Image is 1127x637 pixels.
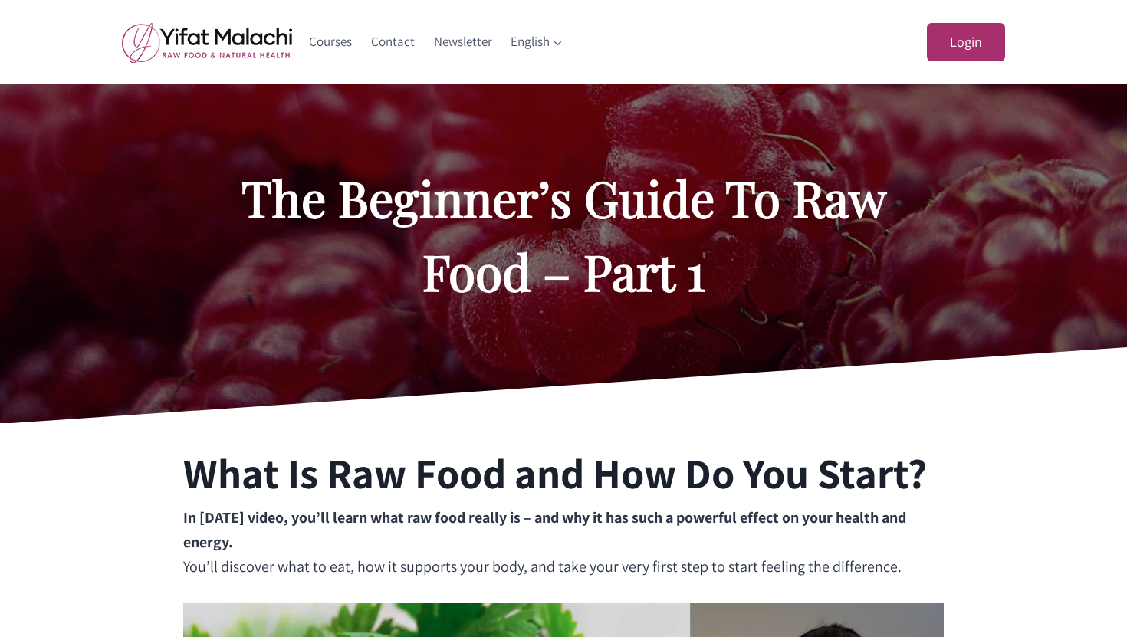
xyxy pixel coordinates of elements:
[300,24,362,61] a: Courses
[424,24,501,61] a: Newsletter
[122,22,292,63] img: yifat_logo41_en.png
[362,24,425,61] a: Contact
[183,442,927,505] h2: What Is Raw Food and How Do You Start?
[927,23,1005,62] a: Login
[183,505,944,579] p: You’ll discover what to eat, how it supports your body, and take your very first step to start fe...
[501,24,573,61] a: English
[211,161,916,308] h2: The Beginner’s Guide To Raw Food – Part 1
[300,24,573,61] nav: Primary
[183,507,906,552] strong: In [DATE] video, you’ll learn what raw food really is – and why it has such a powerful effect on ...
[511,31,563,52] span: English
